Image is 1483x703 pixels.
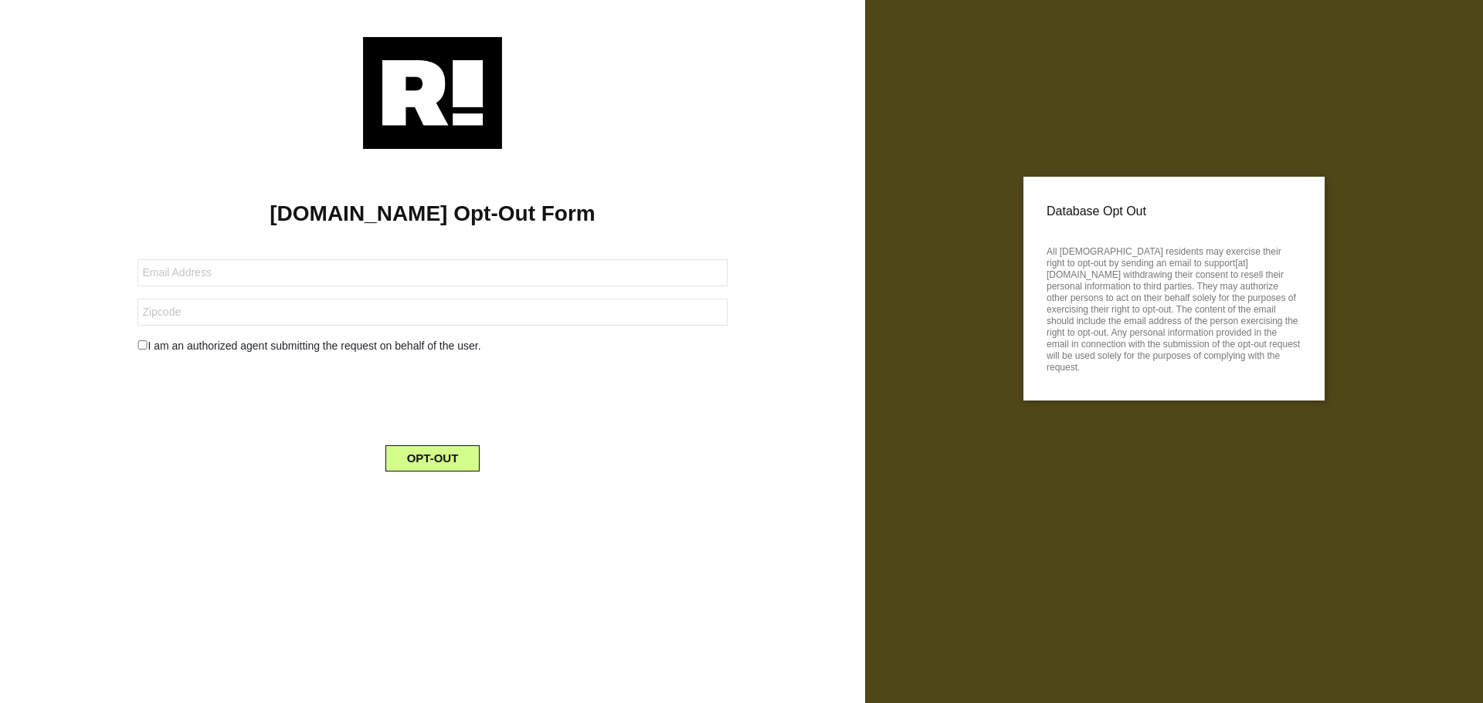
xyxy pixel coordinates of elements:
p: Database Opt Out [1047,200,1301,223]
h1: [DOMAIN_NAME] Opt-Out Form [23,201,842,227]
iframe: reCAPTCHA [315,367,550,427]
input: Email Address [137,259,727,286]
input: Zipcode [137,299,727,326]
p: All [DEMOGRAPHIC_DATA] residents may exercise their right to opt-out by sending an email to suppo... [1047,242,1301,373]
div: I am an authorized agent submitting the request on behalf of the user. [126,338,738,354]
button: OPT-OUT [385,445,480,471]
img: Retention.com [363,37,502,149]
